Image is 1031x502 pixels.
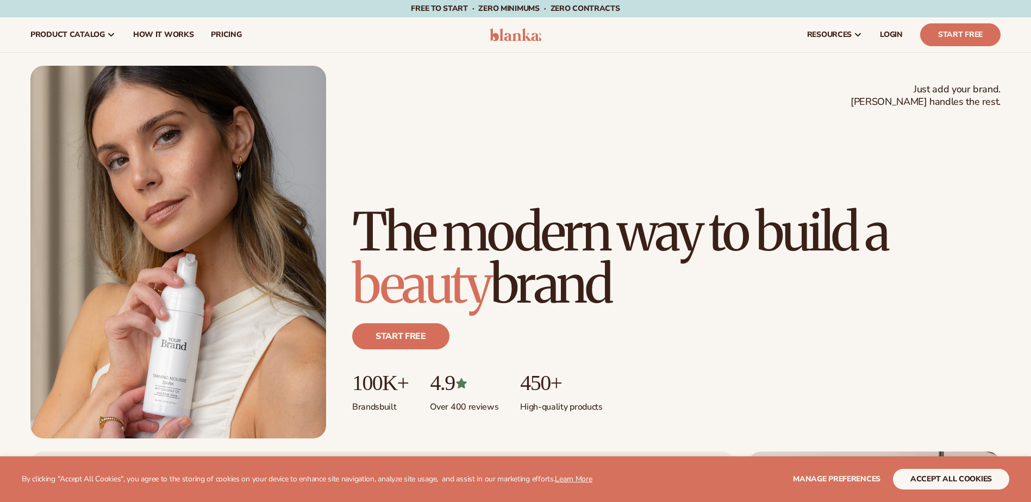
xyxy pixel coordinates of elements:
a: Start free [352,323,449,349]
span: product catalog [30,30,105,39]
a: Start Free [920,23,1001,46]
img: Female holding tanning mousse. [30,66,326,438]
p: Brands built [352,395,408,413]
button: accept all cookies [893,469,1009,490]
span: Free to start · ZERO minimums · ZERO contracts [411,3,620,14]
span: How It Works [133,30,194,39]
span: beauty [352,252,490,317]
p: Over 400 reviews [430,395,498,413]
p: 450+ [520,371,602,395]
h1: The modern way to build a brand [352,206,1001,310]
a: LOGIN [871,17,911,52]
span: LOGIN [880,30,903,39]
span: Just add your brand. [PERSON_NAME] handles the rest. [851,83,1001,109]
img: logo [490,28,541,41]
p: 4.9 [430,371,498,395]
p: 100K+ [352,371,408,395]
span: Manage preferences [793,474,880,484]
a: product catalog [22,17,124,52]
span: resources [807,30,852,39]
a: How It Works [124,17,203,52]
button: Manage preferences [793,469,880,490]
a: pricing [202,17,250,52]
p: High-quality products [520,395,602,413]
a: Learn More [555,474,592,484]
a: resources [798,17,871,52]
p: By clicking "Accept All Cookies", you agree to the storing of cookies on your device to enhance s... [22,475,592,484]
span: pricing [211,30,241,39]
